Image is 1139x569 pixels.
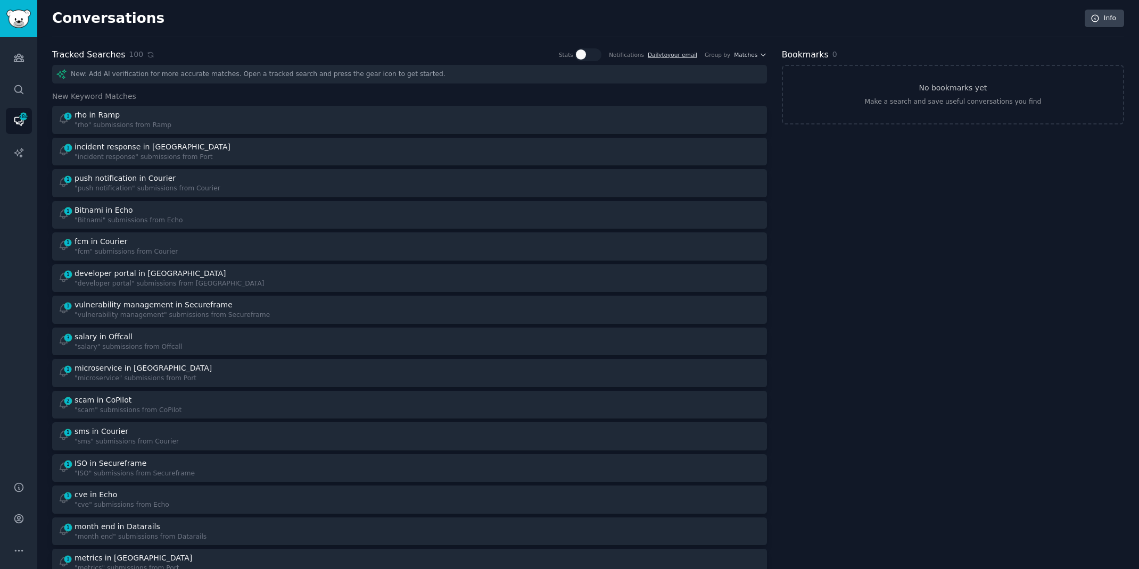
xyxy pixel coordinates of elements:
[52,169,767,197] a: 1push notification in Courier"push notification" submissions from Courier
[75,532,207,542] div: "month end" submissions from Datarails
[75,173,176,184] div: push notification in Courier
[75,363,212,374] div: microservice in [GEOGRAPHIC_DATA]
[63,207,73,215] span: 1
[75,395,131,406] div: scam in CoPilot
[75,374,214,383] div: "microservice" submissions from Port
[75,406,181,415] div: "scam" submissions from CoPilot
[75,110,120,121] div: rho in Ramp
[52,296,767,324] a: 1vulnerability management in Secureframe"vulnerability management" submissions from Secureframe
[75,553,192,564] div: metrics in [GEOGRAPHIC_DATA]
[63,429,73,436] span: 1
[75,342,183,352] div: "salary" submissions from Offcall
[75,121,171,130] div: "rho" submissions from Ramp
[63,524,73,531] span: 1
[52,201,767,229] a: 1Bitnami in Echo"Bitnami" submissions from Echo
[52,48,125,62] h2: Tracked Searches
[63,555,73,563] span: 1
[6,108,32,134] a: 284
[75,331,133,342] div: salary in Offcall
[75,216,183,225] div: "Bitnami" submissions from Echo
[1085,10,1124,28] a: Info
[63,239,73,246] span: 1
[52,10,164,27] h2: Conversations
[782,65,1124,124] a: No bookmarks yetMake a search and save useful conversations you find
[52,422,767,450] a: 1sms in Courier"sms" submissions from Courier
[75,153,233,162] div: "incident response" submissions from Port
[832,50,837,58] span: 0
[52,517,767,546] a: 1month end in Datarails"month end" submissions from Datarails
[734,51,757,58] span: Matches
[52,391,767,419] a: 2scam in CoPilot"scam" submissions from CoPilot
[75,426,128,437] div: sms in Courier
[63,397,73,405] span: 2
[63,144,73,152] span: 1
[52,328,767,356] a: 3salary in Offcall"salary" submissions from Offcall
[75,141,230,153] div: incident response in [GEOGRAPHIC_DATA]
[559,51,573,58] div: Stats
[52,486,767,514] a: 1cve in Echo"cve" submissions from Echo
[63,302,73,309] span: 1
[6,10,31,28] img: GummySearch logo
[75,205,133,216] div: Bitnami in Echo
[75,521,160,532] div: month end in Datarails
[75,247,178,257] div: "fcm" submissions from Courier
[734,51,766,58] button: Matches
[75,500,169,510] div: "cve" submissions from Echo
[63,175,73,183] span: 1
[52,65,767,83] div: New: Add AI verification for more accurate matches. Open a tracked search and press the gear icon...
[75,437,179,447] div: "sms" submissions from Courier
[75,311,270,320] div: "vulnerability management" submissions from Secureframe
[75,469,195,479] div: "ISO" submissions from Secureframe
[75,489,117,500] div: cve in Echo
[75,458,146,469] div: ISO in Secureframe
[52,264,767,292] a: 1developer portal in [GEOGRAPHIC_DATA]"developer portal" submissions from [GEOGRAPHIC_DATA]
[705,51,730,58] div: Group by
[52,232,767,261] a: 1fcm in Courier"fcm" submissions from Courier
[63,461,73,468] span: 1
[63,112,73,120] span: 1
[52,454,767,482] a: 1ISO in Secureframe"ISO" submissions from Secureframe
[63,492,73,499] span: 1
[63,365,73,373] span: 1
[919,82,987,94] h3: No bookmarks yet
[52,91,136,102] span: New Keyword Matches
[63,271,73,278] span: 1
[648,52,697,58] a: Dailytoyour email
[609,51,644,58] div: Notifications
[63,334,73,341] span: 3
[75,299,233,311] div: vulnerability management in Secureframe
[52,106,767,134] a: 1rho in Ramp"rho" submissions from Ramp
[782,48,829,62] h2: Bookmarks
[75,268,226,279] div: developer portal in [GEOGRAPHIC_DATA]
[19,113,28,120] span: 284
[52,359,767,387] a: 1microservice in [GEOGRAPHIC_DATA]"microservice" submissions from Port
[75,236,127,247] div: fcm in Courier
[129,49,143,60] span: 100
[864,97,1041,107] div: Make a search and save useful conversations you find
[75,184,220,194] div: "push notification" submissions from Courier
[52,138,767,166] a: 1incident response in [GEOGRAPHIC_DATA]"incident response" submissions from Port
[75,279,265,289] div: "developer portal" submissions from [GEOGRAPHIC_DATA]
